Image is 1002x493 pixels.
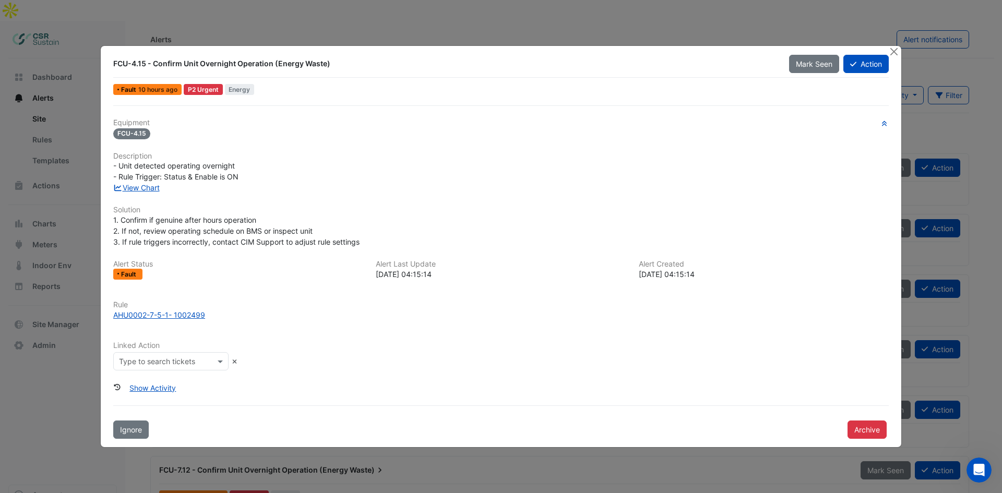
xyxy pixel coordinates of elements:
a: AHU0002-7-5-1- 1002499 [113,309,889,320]
h6: Solution [113,206,889,214]
h6: Alert Last Update [376,260,626,269]
span: Fault [121,87,138,93]
button: Ignore [113,420,149,439]
h6: Linked Action [113,341,889,350]
span: - Unit detected operating overnight - Rule Trigger: Status & Enable is ON [113,161,238,181]
a: View Chart [113,183,160,192]
span: Ignore [120,425,142,434]
tcxspan: Call - 1002499 via 3CX [169,310,205,319]
span: FCU-4.15 [113,128,150,139]
span: Mon 08-Sep-2025 04:15 BST [138,86,177,93]
div: [DATE] 04:15:14 [376,269,626,280]
button: Show Activity [123,379,183,397]
h6: Equipment [113,118,889,127]
span: Mark Seen [796,59,832,68]
h6: Alert Status [113,260,363,269]
button: Mark Seen [789,55,839,73]
span: 1. Confirm if genuine after hours operation 2. If not, review operating schedule on BMS or inspec... [113,215,360,246]
iframe: Intercom live chat [967,458,992,483]
span: Energy [225,84,255,95]
h6: Alert Created [639,260,889,269]
button: Action [843,55,889,73]
h6: Description [113,152,889,161]
button: Archive [848,420,887,439]
span: Fault [121,271,138,278]
div: P2 Urgent [184,84,223,95]
div: FCU-4.15 - Confirm Unit Overnight Operation (Energy Waste) [113,58,777,69]
button: Close [888,46,899,57]
div: [DATE] 04:15:14 [639,269,889,280]
h6: Rule [113,300,889,309]
div: AHU0002-7-5-1 [113,309,205,320]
